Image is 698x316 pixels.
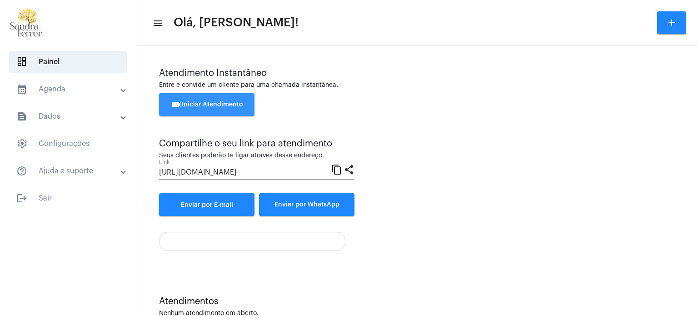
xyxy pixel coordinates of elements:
button: Iniciar Atendimento [159,93,254,116]
a: Enviar por E-mail [159,193,254,216]
span: sidenav icon [16,56,27,67]
span: Iniciar Atendimento [171,101,243,108]
mat-panel-title: Agenda [16,84,121,95]
div: Compartilhe o seu link para atendimento [159,139,354,149]
div: Atendimento Instantâneo [159,68,675,78]
button: Enviar por WhatsApp [259,193,354,216]
span: Enviar por WhatsApp [274,201,339,208]
mat-panel-title: Ajuda e suporte [16,166,121,176]
mat-icon: sidenav icon [153,18,162,29]
span: Configurações [9,133,127,155]
mat-icon: add [666,17,677,28]
span: sidenav icon [16,138,27,149]
span: Sair [9,187,127,209]
mat-expansion-panel-header: sidenav iconAgenda [5,78,136,100]
img: 87cae55a-51f6-9edc-6e8c-b06d19cf5cca.png [7,5,45,41]
mat-icon: sidenav icon [16,111,27,122]
div: Seus clientes poderão te ligar através desse endereço. [159,152,354,159]
div: Atendimentos [159,296,675,306]
mat-expansion-panel-header: sidenav iconAjuda e suporte [5,160,136,182]
span: Enviar por E-mail [181,202,233,208]
mat-icon: share [344,164,354,175]
mat-expansion-panel-header: sidenav iconDados [5,105,136,127]
span: Painel [9,51,127,73]
mat-icon: sidenav icon [16,193,27,204]
div: Entre e convide um cliente para uma chamada instantânea. [159,82,675,89]
mat-icon: sidenav icon [16,166,27,176]
span: Olá, [PERSON_NAME]! [174,15,299,30]
mat-icon: videocam [171,99,182,110]
mat-panel-title: Dados [16,111,121,122]
mat-icon: sidenav icon [16,84,27,95]
mat-icon: content_copy [331,164,342,175]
